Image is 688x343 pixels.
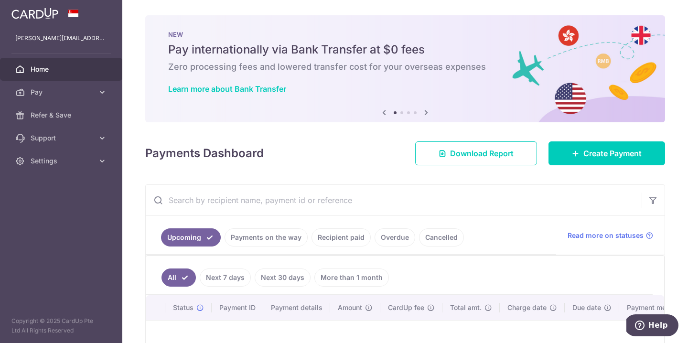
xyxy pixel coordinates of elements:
p: [PERSON_NAME][EMAIL_ADDRESS][DOMAIN_NAME] [15,33,107,43]
a: Upcoming [161,228,221,247]
h5: Pay internationally via Bank Transfer at $0 fees [168,42,642,57]
th: Payment details [263,295,330,320]
span: Total amt. [450,303,482,312]
span: Status [173,303,193,312]
span: Pay [31,87,94,97]
img: Bank transfer banner [145,15,665,122]
a: Recipient paid [312,228,371,247]
h4: Payments Dashboard [145,145,264,162]
span: Due date [572,303,601,312]
a: Learn more about Bank Transfer [168,84,286,94]
span: Refer & Save [31,110,94,120]
span: Amount [338,303,362,312]
span: Settings [31,156,94,166]
th: Payment ID [212,295,263,320]
span: Support [31,133,94,143]
a: Read more on statuses [568,231,653,240]
iframe: Opens a widget where you can find more information [626,314,678,338]
a: More than 1 month [314,268,389,287]
span: Download Report [450,148,514,159]
a: Cancelled [419,228,464,247]
a: Next 7 days [200,268,251,287]
a: All [161,268,196,287]
p: NEW [168,31,642,38]
a: Overdue [375,228,415,247]
img: CardUp [11,8,58,19]
span: Charge date [507,303,547,312]
a: Download Report [415,141,537,165]
span: CardUp fee [388,303,424,312]
a: Create Payment [548,141,665,165]
span: Read more on statuses [568,231,644,240]
a: Next 30 days [255,268,311,287]
input: Search by recipient name, payment id or reference [146,185,642,215]
a: Payments on the way [225,228,308,247]
span: Home [31,64,94,74]
h6: Zero processing fees and lowered transfer cost for your overseas expenses [168,61,642,73]
span: Create Payment [583,148,642,159]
